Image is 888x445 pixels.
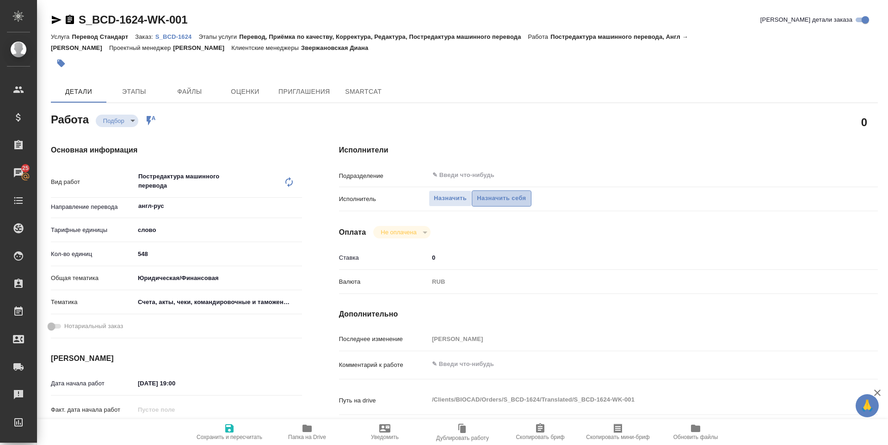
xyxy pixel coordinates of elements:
h2: 0 [861,114,867,130]
p: Ставка [339,253,429,262]
button: Обновить файлы [657,419,734,445]
p: Перевод, Приёмка по качеству, Корректура, Редактура, Постредактура машинного перевода [239,33,528,40]
input: ✎ Введи что-нибудь [135,377,216,390]
p: Дата начала работ [51,379,135,388]
p: Путь на drive [339,396,429,405]
span: Обновить файлы [673,434,718,440]
input: ✎ Введи что-нибудь [429,251,833,264]
div: RUB [429,274,833,290]
a: S_BCD-1624-WK-001 [79,13,187,26]
p: Тарифные единицы [51,226,135,235]
span: Этапы [112,86,156,98]
span: Дублировать работу [436,435,489,441]
div: Подбор [373,226,430,238]
button: Уведомить [346,419,424,445]
button: Скопировать бриф [501,419,579,445]
button: Не оплачена [378,228,419,236]
a: 25 [2,161,35,184]
p: Работа [528,33,551,40]
p: Подразделение [339,171,429,181]
span: 🙏 [859,396,875,415]
p: Вид работ [51,177,135,187]
button: Скопировать ссылку для ЯМессенджера [51,14,62,25]
span: Оценки [223,86,267,98]
input: Пустое поле [429,332,833,346]
button: 🙏 [856,394,879,417]
button: Подбор [100,117,127,125]
span: Детали [56,86,101,98]
span: [PERSON_NAME] детали заказа [760,15,852,24]
p: Тематика [51,298,135,307]
button: Скопировать мини-бриф [579,419,657,445]
div: Счета, акты, чеки, командировочные и таможенные документы [135,294,302,310]
div: слово [135,222,302,238]
p: S_BCD-1624 [155,33,199,40]
p: Исполнитель [339,195,429,204]
span: SmartCat [341,86,386,98]
textarea: /Clients/BIOCAD/Orders/S_BCD-1624/Translated/S_BCD-1624-WK-001 [429,392,833,408]
input: ✎ Введи что-нибудь [135,247,302,261]
p: Звержановская Диана [301,44,375,51]
h4: Основная информация [51,145,302,156]
p: Заказ: [135,33,155,40]
input: ✎ Введи что-нибудь [432,170,799,181]
p: Проектный менеджер [109,44,173,51]
p: Этапы услуги [198,33,239,40]
button: Добавить тэг [51,53,71,73]
input: Пустое поле [135,403,216,416]
p: Перевод Стандарт [72,33,135,40]
span: Папка на Drive [288,434,326,440]
p: Направление перевода [51,202,135,212]
p: Клиентские менеджеры [231,44,301,51]
p: Комментарий к работе [339,360,429,370]
p: Факт. дата начала работ [51,405,135,415]
a: S_BCD-1624 [155,32,199,40]
button: Сохранить и пересчитать [191,419,268,445]
span: Сохранить и пересчитать [197,434,262,440]
p: Последнее изменение [339,335,429,344]
h4: Оплата [339,227,366,238]
span: 25 [17,164,34,173]
h2: Работа [51,110,89,127]
p: Кол-во единиц [51,250,135,259]
button: Папка на Drive [268,419,346,445]
div: Юридическая/Финансовая [135,270,302,286]
h4: Дополнительно [339,309,878,320]
p: Услуга [51,33,72,40]
span: Приглашения [278,86,330,98]
button: Дублировать работу [424,419,501,445]
span: Назначить [434,193,467,204]
p: Общая тематика [51,274,135,283]
p: Валюта [339,277,429,287]
p: [PERSON_NAME] [173,44,231,51]
div: Подбор [96,115,138,127]
button: Назначить себя [472,190,531,207]
button: Скопировать ссылку [64,14,75,25]
h4: Исполнители [339,145,878,156]
button: Назначить [429,190,472,207]
button: Open [828,174,830,176]
span: Нотариальный заказ [64,322,123,331]
span: Назначить себя [477,193,526,204]
h4: [PERSON_NAME] [51,353,302,364]
span: Скопировать мини-бриф [586,434,649,440]
span: Скопировать бриф [516,434,564,440]
span: Файлы [167,86,212,98]
span: Уведомить [371,434,399,440]
button: Open [297,205,299,207]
